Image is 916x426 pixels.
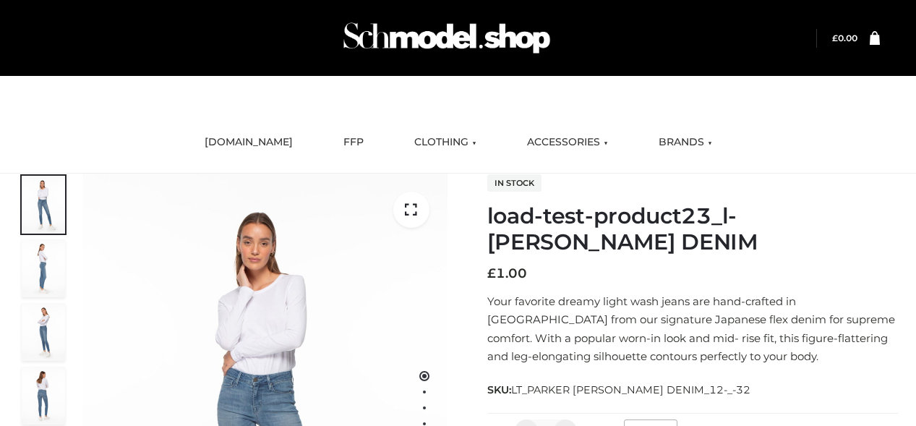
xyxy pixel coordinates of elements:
[333,127,374,158] a: FFP
[648,127,723,158] a: BRANDS
[487,174,542,192] span: In stock
[338,9,555,67] img: Schmodel Admin 964
[22,367,65,425] img: 2001KLX-Ava-skinny-cove-2-scaled_32c0e67e-5e94-449c-a916-4c02a8c03427.jpg
[832,33,857,43] bdi: 0.00
[832,33,857,43] a: £0.00
[487,292,899,366] p: Your favorite dreamy light wash jeans are hand-crafted in [GEOGRAPHIC_DATA] from our signature Ja...
[487,381,752,399] span: SKU:
[22,303,65,361] img: 2001KLX-Ava-skinny-cove-3-scaled_eb6bf915-b6b9-448f-8c6c-8cabb27fd4b2.jpg
[516,127,619,158] a: ACCESSORIES
[832,33,838,43] span: £
[487,265,496,281] span: £
[403,127,487,158] a: CLOTHING
[194,127,304,158] a: [DOMAIN_NAME]
[487,203,899,255] h1: load-test-product23_l-[PERSON_NAME] DENIM
[22,176,65,234] img: 2001KLX-Ava-skinny-cove-1-scaled_9b141654-9513-48e5-b76c-3dc7db129200.jpg
[487,265,527,281] bdi: 1.00
[511,383,750,396] span: LT_PARKER [PERSON_NAME] DENIM_12-_-32
[22,239,65,297] img: 2001KLX-Ava-skinny-cove-4-scaled_4636a833-082b-4702-abec-fd5bf279c4fc.jpg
